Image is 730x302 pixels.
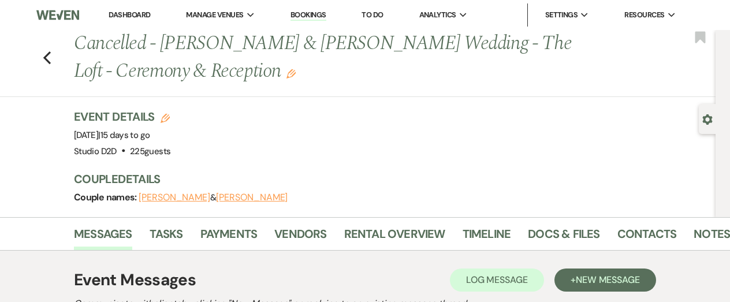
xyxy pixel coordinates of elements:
h1: Cancelled - [PERSON_NAME] & [PERSON_NAME] Wedding - The Loft - Ceremony & Reception [74,30,583,85]
span: Resources [624,9,664,21]
a: Payments [200,225,258,250]
button: [PERSON_NAME] [216,193,288,202]
button: +New Message [554,269,656,292]
span: Couple names: [74,191,139,203]
span: 225 guests [130,146,170,157]
a: Rental Overview [344,225,445,250]
a: Messages [74,225,132,250]
a: Tasks [150,225,183,250]
span: 15 days to go [100,129,150,141]
h1: Event Messages [74,268,196,292]
a: Dashboard [109,10,150,20]
button: [PERSON_NAME] [139,193,210,202]
span: Log Message [466,274,528,286]
a: Notes [694,225,730,250]
h3: Event Details [74,109,170,125]
span: Manage Venues [186,9,243,21]
span: | [98,129,150,141]
span: & [139,192,288,203]
button: Log Message [450,269,544,292]
a: Docs & Files [528,225,599,250]
button: Open lead details [702,113,713,124]
span: New Message [576,274,640,286]
a: Timeline [463,225,511,250]
span: Analytics [419,9,456,21]
img: Weven Logo [36,3,79,27]
a: Contacts [617,225,677,250]
span: Settings [545,9,578,21]
span: [DATE] [74,129,150,141]
a: Bookings [290,10,326,21]
a: To Do [362,10,383,20]
span: Studio D2D [74,146,117,157]
a: Vendors [274,225,326,250]
button: Edit [286,68,296,79]
h3: Couple Details [74,171,704,187]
